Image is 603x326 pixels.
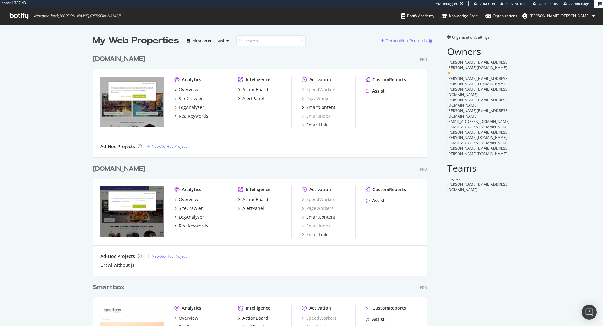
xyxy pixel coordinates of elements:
div: Organizations [485,13,517,19]
div: Ad-Hoc Projects [100,143,135,150]
a: CustomReports [366,305,406,311]
a: SmartContent [302,214,335,220]
div: SiteCrawler [179,95,203,102]
a: New Ad-Hoc Project [147,144,187,149]
div: Assist [372,316,385,323]
span: Open in dev [539,1,559,6]
a: SmartContent [302,104,335,110]
div: Botify Academy [401,13,434,19]
h2: Teams [447,163,510,173]
span: benjamin.bussiere [530,13,590,19]
a: AlertPanel [238,95,264,102]
a: SiteCrawler [174,95,203,102]
div: New Ad-Hoc Project [152,144,187,149]
a: ActionBoard [238,315,268,321]
div: ActionBoard [242,87,268,93]
img: bongo.nl [100,77,164,127]
a: Assist [366,198,385,204]
div: Overview [179,87,198,93]
div: SmartIndex [302,223,330,229]
div: SmartContent [306,214,335,220]
a: [DOMAIN_NAME] [93,164,148,174]
span: CRM Account [506,1,528,6]
a: SiteCrawler [174,205,203,211]
a: Botify Academy [401,8,434,24]
a: RealKeywords [174,113,208,119]
a: CRM Account [500,1,528,6]
a: AlertPanel [238,205,264,211]
div: Overview [179,196,198,203]
a: ActionBoard [238,87,268,93]
a: Organizations [485,8,517,24]
a: SpeedWorkers [302,196,337,203]
div: Intelligence [246,305,270,311]
div: Intelligence [246,186,270,193]
a: SmartIndex [302,113,330,119]
div: Analytics [182,77,201,83]
div: RealKeywords [179,113,208,119]
span: [PERSON_NAME][EMAIL_ADDRESS][PERSON_NAME][DOMAIN_NAME] [447,146,509,156]
div: Pro [420,57,427,62]
div: SmartContent [306,104,335,110]
div: LogAnalyzer [179,214,204,220]
span: [PERSON_NAME][EMAIL_ADDRESS][PERSON_NAME][DOMAIN_NAME] [447,130,509,140]
a: RealKeywords [174,223,208,229]
a: LogAnalyzer [174,104,204,110]
div: Engineer [447,176,510,182]
div: Smartbox [93,283,125,292]
span: [PERSON_NAME][EMAIL_ADDRESS][PERSON_NAME][DOMAIN_NAME] [447,60,509,70]
div: Demo Web Property [385,38,427,44]
div: LogAnalyzer [179,104,204,110]
a: Crawl without js [100,262,134,268]
a: SmartLink [302,232,327,238]
a: Overview [174,87,198,93]
a: LogAnalyzer [174,214,204,220]
a: Smartbox [93,283,127,292]
a: Overview [174,196,198,203]
a: SpeedWorkers [302,87,337,93]
a: New Ad-Hoc Project [147,254,187,259]
div: Assist [372,88,385,94]
a: Open in dev [533,1,559,6]
div: SiteCrawler [179,205,203,211]
input: Search [236,35,306,46]
div: CustomReports [372,186,406,193]
span: [EMAIL_ADDRESS][DOMAIN_NAME] [447,119,510,124]
a: PageWorkers [302,205,334,211]
span: Welcome back, [PERSON_NAME].[PERSON_NAME] ! [33,13,120,19]
a: Admin Page [563,1,589,6]
span: [EMAIL_ADDRESS][DOMAIN_NAME] [447,140,510,146]
a: Demo Web Property [381,38,429,43]
div: AlertPanel [242,205,264,211]
div: Most recent crawl [193,39,224,43]
a: Knowledge Base [441,8,478,24]
span: [PERSON_NAME][EMAIL_ADDRESS][DOMAIN_NAME] [447,182,509,192]
div: Activation [309,305,331,311]
div: Intelligence [246,77,270,83]
div: SmartLink [306,122,327,128]
div: RealKeywords [179,223,208,229]
span: Organization Settings [452,35,490,40]
button: Most recent crawl [184,36,231,46]
a: PageWorkers [302,95,334,102]
span: [PERSON_NAME][EMAIL_ADDRESS][DOMAIN_NAME] [447,97,509,108]
a: Overview [174,315,198,321]
a: Assist [366,88,385,94]
a: SmartLink [302,122,327,128]
div: My Web Properties [93,35,179,47]
a: Assist [366,316,385,323]
div: Pro [420,285,427,291]
div: New Ad-Hoc Project [152,254,187,259]
div: Ad-Hoc Projects [100,253,135,259]
div: Overview [179,315,198,321]
div: Assist [372,198,385,204]
a: CustomReports [366,186,406,193]
a: CRM User [474,1,496,6]
button: Demo Web Property [381,36,429,46]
